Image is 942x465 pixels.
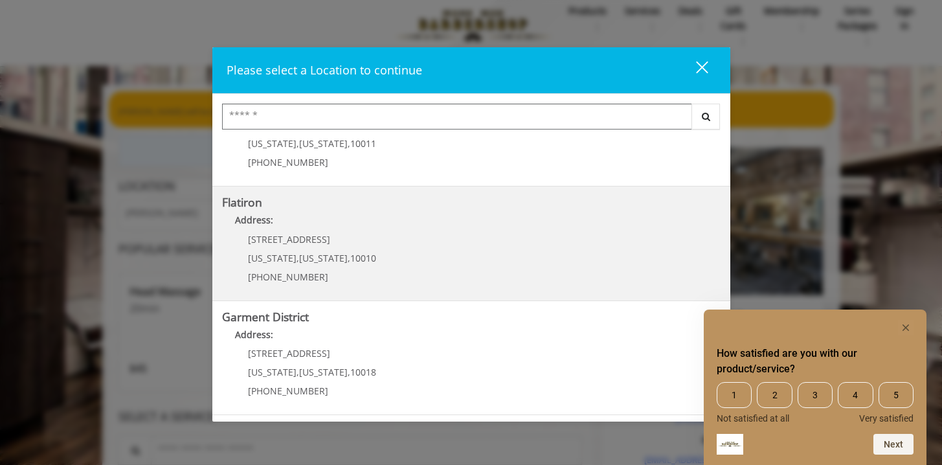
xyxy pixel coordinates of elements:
span: [US_STATE] [248,366,297,378]
span: [STREET_ADDRESS] [248,347,330,359]
span: [US_STATE] [299,137,348,150]
b: Address: [235,328,273,341]
span: 10011 [350,137,376,150]
span: 10018 [350,366,376,378]
span: [PHONE_NUMBER] [248,156,328,168]
span: [STREET_ADDRESS] [248,233,330,245]
span: 10010 [350,252,376,264]
button: Next question [873,434,914,455]
span: Please select a Location to continue [227,62,422,78]
span: , [348,366,350,378]
div: How satisfied are you with our product/service? Select an option from 1 to 5, with 1 being Not sa... [717,382,914,424]
span: [US_STATE] [248,252,297,264]
span: , [297,366,299,378]
span: Not satisfied at all [717,413,789,424]
div: How satisfied are you with our product/service? Select an option from 1 to 5, with 1 being Not sa... [717,320,914,455]
span: 4 [838,382,873,408]
div: close dialog [681,60,707,80]
div: Center Select [222,104,721,136]
span: , [297,137,299,150]
button: Hide survey [898,320,914,335]
span: [US_STATE] [299,252,348,264]
b: Garment District [222,309,309,324]
span: [PHONE_NUMBER] [248,385,328,397]
span: [US_STATE] [299,366,348,378]
span: Very satisfied [859,413,914,424]
span: [PHONE_NUMBER] [248,271,328,283]
span: 3 [798,382,833,408]
i: Search button [699,112,713,121]
b: Address: [235,214,273,226]
span: 2 [757,382,792,408]
button: close dialog [672,57,716,84]
h2: How satisfied are you with our product/service? Select an option from 1 to 5, with 1 being Not sa... [717,346,914,377]
span: , [348,252,350,264]
span: , [297,252,299,264]
span: , [348,137,350,150]
span: 5 [879,382,914,408]
input: Search Center [222,104,692,130]
span: 1 [717,382,752,408]
b: Flatiron [222,194,262,210]
span: [US_STATE] [248,137,297,150]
